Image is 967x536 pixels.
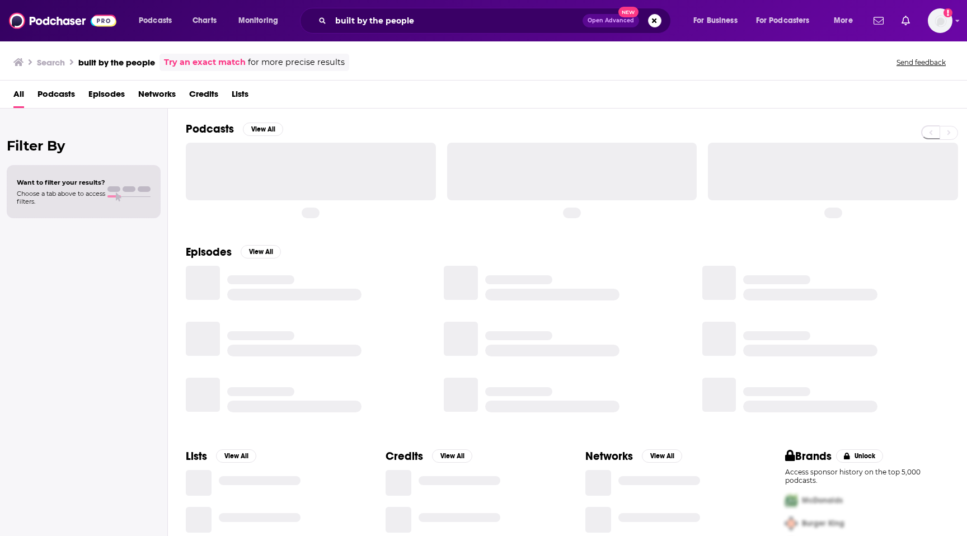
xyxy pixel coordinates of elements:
a: Podcasts [37,85,75,108]
button: Open AdvancedNew [583,14,639,27]
a: Charts [185,12,223,30]
span: New [618,7,639,17]
span: Want to filter your results? [17,178,105,186]
button: View All [642,449,682,463]
span: Podcasts [139,13,172,29]
h2: Networks [585,449,633,463]
span: Logged in as carolinejames [928,8,952,33]
a: Show notifications dropdown [897,11,914,30]
button: Unlock [836,449,884,463]
h2: Podcasts [186,122,234,136]
span: For Business [693,13,738,29]
span: For Podcasters [756,13,810,29]
div: Search podcasts, credits, & more... [311,8,682,34]
button: open menu [131,12,186,30]
a: Try an exact match [164,56,246,69]
span: for more precise results [248,56,345,69]
button: open menu [686,12,752,30]
a: CreditsView All [386,449,472,463]
h2: Credits [386,449,423,463]
h2: Lists [186,449,207,463]
a: Lists [232,85,248,108]
span: McDonalds [802,496,843,505]
a: NetworksView All [585,449,682,463]
a: Episodes [88,85,125,108]
span: Charts [193,13,217,29]
button: View All [216,449,256,463]
button: View All [432,449,472,463]
button: open menu [231,12,293,30]
h2: Brands [785,449,832,463]
h2: Episodes [186,245,232,259]
a: All [13,85,24,108]
button: View All [241,245,281,258]
span: Burger King [802,519,844,528]
button: Show profile menu [928,8,952,33]
a: Show notifications dropdown [869,11,888,30]
button: open menu [749,12,826,30]
h3: built by the people [78,57,155,68]
span: Choose a tab above to access filters. [17,190,105,205]
a: Credits [189,85,218,108]
input: Search podcasts, credits, & more... [331,12,583,30]
svg: Add a profile image [943,8,952,17]
img: User Profile [928,8,952,33]
img: Podchaser - Follow, Share and Rate Podcasts [9,10,116,31]
a: ListsView All [186,449,256,463]
button: open menu [826,12,867,30]
h3: Search [37,57,65,68]
span: More [834,13,853,29]
a: PodcastsView All [186,122,283,136]
p: Access sponsor history on the top 5,000 podcasts. [785,468,949,485]
img: First Pro Logo [781,489,802,512]
img: Second Pro Logo [781,512,802,535]
span: Open Advanced [588,18,634,23]
h2: Filter By [7,138,161,154]
span: Monitoring [238,13,278,29]
button: Send feedback [893,58,949,67]
a: Networks [138,85,176,108]
button: View All [243,123,283,136]
a: EpisodesView All [186,245,281,259]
